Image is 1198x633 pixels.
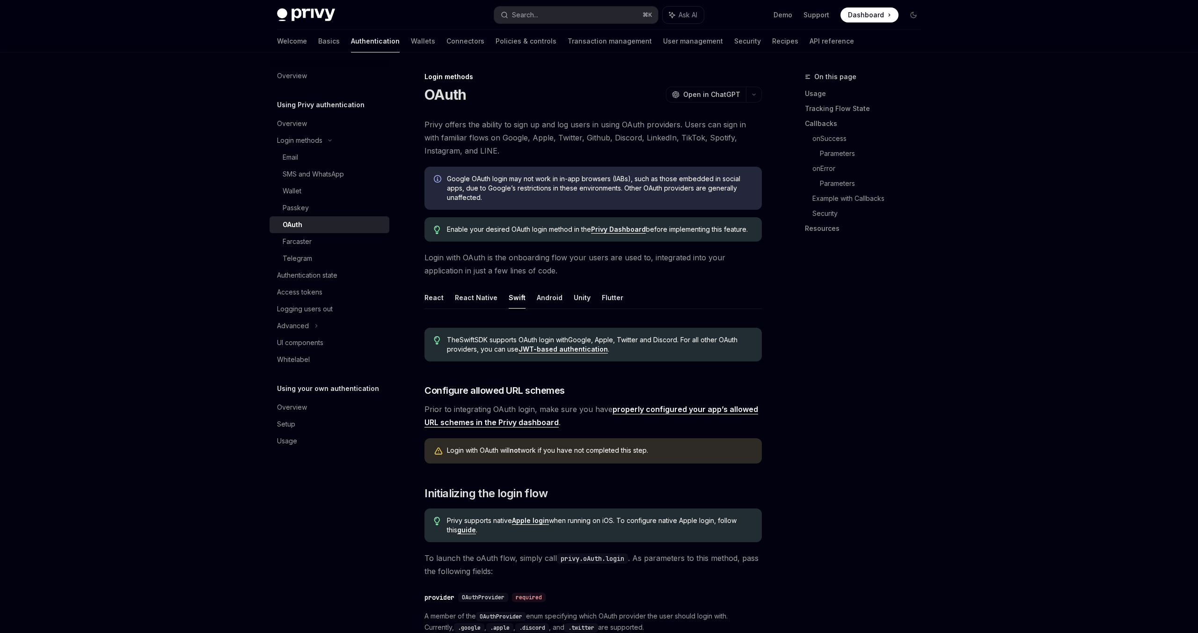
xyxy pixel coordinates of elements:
[411,30,435,52] a: Wallets
[663,30,723,52] a: User management
[270,216,389,233] a: OAuth
[812,131,928,146] a: onSuccess
[351,30,400,52] a: Authentication
[447,225,752,234] span: Enable your desired OAuth login method in the before implementing this feature.
[277,70,307,81] div: Overview
[643,11,652,19] span: ⌘ K
[270,183,389,199] a: Wallet
[496,30,556,52] a: Policies & controls
[424,72,762,81] div: Login methods
[270,351,389,368] a: Whitelabel
[512,516,549,525] a: Apple login
[447,516,752,535] span: Privy supports native when running on iOS. To configure native Apple login, follow this .
[810,30,854,52] a: API reference
[277,287,322,298] div: Access tokens
[424,86,466,103] h1: OAuth
[772,30,798,52] a: Recipes
[270,399,389,416] a: Overview
[510,446,520,454] strong: not
[283,202,309,213] div: Passkey
[270,416,389,433] a: Setup
[515,623,549,633] code: .discord
[270,433,389,449] a: Usage
[277,419,295,430] div: Setup
[277,270,337,281] div: Authentication state
[476,612,526,621] code: OAuthProvider
[424,287,444,309] button: React
[277,118,307,129] div: Overview
[283,169,344,180] div: SMS and WhatsApp
[519,345,608,353] a: JWT-based authentication
[424,486,548,501] span: Initializing the login flow
[277,383,379,394] h5: Using your own authentication
[805,101,928,116] a: Tracking Flow State
[277,402,307,413] div: Overview
[509,287,526,309] button: Swift
[424,118,762,157] span: Privy offers the ability to sign up and log users in using OAuth providers. Users can sign in wit...
[277,354,310,365] div: Whitelabel
[564,623,598,633] code: .twitter
[434,226,440,234] svg: Tip
[840,7,898,22] a: Dashboard
[270,284,389,301] a: Access tokens
[663,7,704,23] button: Ask AI
[434,447,443,456] svg: Warning
[277,337,323,348] div: UI components
[270,115,389,132] a: Overview
[805,116,928,131] a: Callbacks
[424,384,565,397] span: Configure allowed URL schemes
[906,7,921,22] button: Toggle dark mode
[574,287,591,309] button: Unity
[270,301,389,317] a: Logging users out
[820,146,928,161] a: Parameters
[270,267,389,284] a: Authentication state
[318,30,340,52] a: Basics
[812,191,928,206] a: Example with Callbacks
[424,403,762,429] span: Prior to integrating OAuth login, make sure you have .
[424,593,454,602] div: provider
[277,8,335,22] img: dark logo
[537,287,562,309] button: Android
[270,67,389,84] a: Overview
[457,526,476,534] a: guide
[774,10,792,20] a: Demo
[447,174,752,202] span: Google OAuth login may not work in in-app browsers (IABs), such as those embedded in social apps,...
[666,87,746,103] button: Open in ChatGPT
[277,435,297,447] div: Usage
[283,219,302,230] div: OAuth
[270,166,389,183] a: SMS and WhatsApp
[270,149,389,166] a: Email
[434,517,440,525] svg: Tip
[424,251,762,277] span: Login with OAuth is the onboarding flow your users are used to, integrated into your application ...
[602,287,623,309] button: Flutter
[812,161,928,176] a: onError
[568,30,652,52] a: Transaction management
[434,175,443,184] svg: Info
[557,553,628,564] code: privy.oAuth.login
[424,611,762,633] span: A member of the enum specifying which OAuth provider the user should login with. Currently, , , ,...
[447,335,752,354] span: The Swift SDK supports OAuth login with Google, Apple, Twitter and Discord . For all other OAuth ...
[277,303,333,315] div: Logging users out
[455,287,497,309] button: React Native
[486,623,513,633] code: .apple
[277,320,309,331] div: Advanced
[270,334,389,351] a: UI components
[270,250,389,267] a: Telegram
[447,446,752,456] div: Login with OAuth will work if you have not completed this step.
[424,552,762,578] span: To launch the oAuth flow, simply call . As parameters to this method, pass the following fields:
[277,99,365,110] h5: Using Privy authentication
[283,185,301,197] div: Wallet
[679,10,697,20] span: Ask AI
[446,30,484,52] a: Connectors
[270,233,389,250] a: Farcaster
[277,135,322,146] div: Login methods
[804,10,829,20] a: Support
[462,594,504,601] span: OAuthProvider
[805,86,928,101] a: Usage
[512,593,546,602] div: required
[512,9,538,21] div: Search...
[591,225,646,234] a: Privy Dashboard
[277,30,307,52] a: Welcome
[734,30,761,52] a: Security
[820,176,928,191] a: Parameters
